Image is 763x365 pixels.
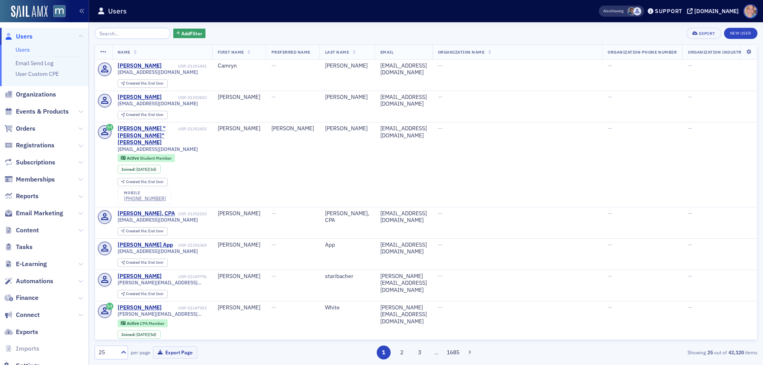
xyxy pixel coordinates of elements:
span: [PERSON_NAME][EMAIL_ADDRESS][DOMAIN_NAME] [118,311,207,317]
span: CPA Member [140,321,165,326]
button: 3 [413,346,427,359]
a: [PERSON_NAME] "[PERSON_NAME]" [PERSON_NAME] [118,125,177,146]
div: [PERSON_NAME] [218,125,260,132]
div: [PERSON_NAME] [325,62,369,70]
span: Active [127,155,140,161]
span: [EMAIL_ADDRESS][DOMAIN_NAME] [118,69,198,75]
span: Student Member [140,155,172,161]
div: [EMAIL_ADDRESS][DOMAIN_NAME] [380,94,427,108]
span: Add Filter [181,30,202,37]
span: — [438,241,442,248]
span: — [688,272,692,280]
span: — [271,93,276,100]
a: [PERSON_NAME] [118,304,162,311]
span: — [608,93,612,100]
div: (5d) [136,332,157,337]
img: SailAMX [11,6,48,18]
span: [PERSON_NAME][EMAIL_ADDRESS][DOMAIN_NAME] [118,280,207,286]
div: [DOMAIN_NAME] [694,8,739,15]
span: Name [118,49,130,55]
span: Justin Chase [633,7,641,15]
span: … [431,349,442,356]
span: Profile [744,4,757,18]
div: [EMAIL_ADDRESS][DOMAIN_NAME] [380,62,427,76]
a: User Custom CPE [15,70,59,77]
span: [EMAIL_ADDRESS][DOMAIN_NAME] [118,248,198,254]
div: [PERSON_NAME] [325,125,369,132]
div: Created Via: End User [118,227,168,236]
span: Created Via : [126,112,148,117]
a: New User [724,28,757,39]
div: USR-21352402 [178,126,207,131]
a: [PERSON_NAME] App [118,241,173,249]
a: Reports [4,192,39,201]
a: Users [4,32,33,41]
span: Joined : [121,167,136,172]
a: Organizations [4,90,56,99]
strong: 42,120 [727,349,745,356]
span: — [271,272,276,280]
span: [DATE] [136,166,149,172]
span: — [608,272,612,280]
span: Users [16,32,33,41]
div: Created Via: End User [118,178,168,186]
span: Email Marketing [16,209,63,218]
a: [PERSON_NAME], CPA [118,210,175,217]
span: — [438,304,442,311]
div: Joined: 2025-10-01 00:00:00 [118,330,161,339]
div: [EMAIL_ADDRESS][DOMAIN_NAME] [380,210,427,224]
div: 25 [99,348,116,357]
a: Email Marketing [4,209,63,218]
div: End User [126,113,164,117]
div: [PERSON_NAME] [118,273,162,280]
div: USR-21349796 [163,274,207,279]
span: Viewing [603,8,624,14]
span: Content [16,226,39,235]
span: Finance [16,294,39,302]
a: Finance [4,294,39,302]
span: — [688,93,692,100]
div: USR-21351069 [174,243,207,248]
span: Email [380,49,394,55]
a: Subscriptions [4,158,55,167]
span: — [688,125,692,132]
div: [EMAIL_ADDRESS][DOMAIN_NAME] [380,125,427,139]
span: — [271,304,276,311]
h1: Users [108,6,127,16]
div: Camryn [218,62,260,70]
label: per page [131,349,150,356]
span: First Name [218,49,244,55]
div: Active: Active: CPA Member [118,319,168,327]
div: staribacher [325,273,369,280]
div: End User [126,292,164,296]
a: Users [15,46,30,53]
button: 2 [395,346,409,359]
span: [DATE] [136,332,149,337]
div: [PERSON_NAME] [218,273,260,280]
span: Preferred Name [271,49,310,55]
div: [PHONE_NUMBER] [124,195,166,201]
span: Tasks [16,243,33,251]
div: End User [126,81,164,86]
span: Subscriptions [16,158,55,167]
a: Content [4,226,39,235]
a: Imports [4,344,39,353]
span: Created Via : [126,291,148,296]
span: — [271,241,276,248]
span: Connect [16,311,40,319]
span: Events & Products [16,107,69,116]
div: [PERSON_NAME] [218,241,260,249]
a: [PERSON_NAME] [118,62,162,70]
div: mobile [124,191,166,195]
span: — [438,93,442,100]
span: Last Name [325,49,349,55]
div: [PERSON_NAME] [271,125,314,132]
div: Showing out of items [542,349,757,356]
div: End User [126,229,164,234]
div: White [325,304,369,311]
img: SailAMX [53,5,66,17]
a: Connect [4,311,40,319]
